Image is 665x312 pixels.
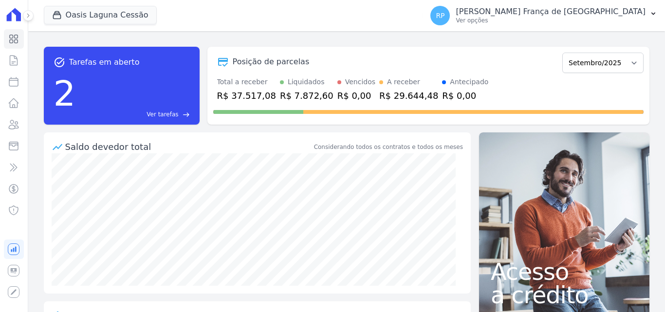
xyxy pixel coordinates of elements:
[456,17,646,24] p: Ver opções
[491,260,638,283] span: Acesso
[442,89,488,102] div: R$ 0,00
[79,110,189,119] a: Ver tarefas east
[183,111,190,118] span: east
[423,2,665,29] button: RP [PERSON_NAME] França de [GEOGRAPHIC_DATA] Ver opções
[147,110,178,119] span: Ver tarefas
[456,7,646,17] p: [PERSON_NAME] França de [GEOGRAPHIC_DATA]
[450,77,488,87] div: Antecipado
[387,77,420,87] div: A receber
[379,89,438,102] div: R$ 29.644,48
[288,77,325,87] div: Liquidados
[217,89,276,102] div: R$ 37.517,08
[314,143,463,151] div: Considerando todos os contratos e todos os meses
[217,77,276,87] div: Total a receber
[44,6,157,24] button: Oasis Laguna Cessão
[436,12,444,19] span: RP
[65,140,312,153] div: Saldo devedor total
[69,56,140,68] span: Tarefas em aberto
[345,77,375,87] div: Vencidos
[280,89,333,102] div: R$ 7.872,60
[337,89,375,102] div: R$ 0,00
[54,56,65,68] span: task_alt
[491,283,638,307] span: a crédito
[233,56,310,68] div: Posição de parcelas
[54,68,76,119] div: 2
